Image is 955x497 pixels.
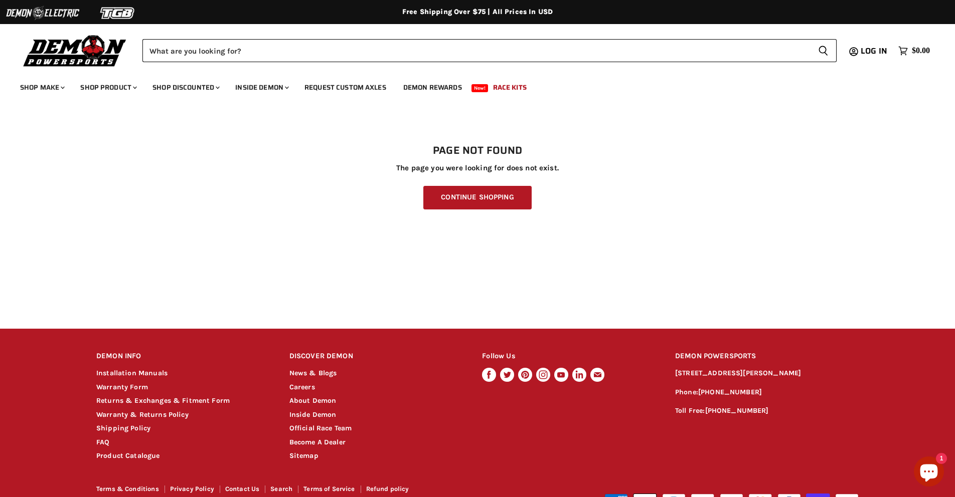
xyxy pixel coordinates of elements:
[96,396,230,405] a: Returns & Exchanges & Fitment Form
[96,485,479,496] nav: Footer
[911,456,947,489] inbox-online-store-chat: Shopify online store chat
[675,405,859,417] p: Toll Free:
[289,438,346,446] a: Become A Dealer
[96,410,189,419] a: Warranty & Returns Policy
[289,410,337,419] a: Inside Demon
[96,145,859,157] h1: Page not found
[145,77,226,98] a: Shop Discounted
[289,396,337,405] a: About Demon
[96,369,168,377] a: Installation Manuals
[861,45,887,57] span: Log in
[289,424,352,432] a: Official Race Team
[289,369,337,377] a: News & Blogs
[5,4,80,23] img: Demon Electric Logo 2
[96,438,109,446] a: FAQ
[810,39,837,62] button: Search
[96,424,150,432] a: Shipping Policy
[303,485,355,492] a: Terms of Service
[705,406,769,415] a: [PHONE_NUMBER]
[366,485,409,492] a: Refund policy
[698,388,762,396] a: [PHONE_NUMBER]
[13,73,927,98] ul: Main menu
[96,485,159,492] a: Terms & Conditions
[96,451,160,460] a: Product Catalogue
[96,383,148,391] a: Warranty Form
[225,485,260,492] a: Contact Us
[893,44,935,58] a: $0.00
[482,345,656,368] h2: Follow Us
[20,33,130,68] img: Demon Powersports
[675,387,859,398] p: Phone:
[13,77,71,98] a: Shop Make
[423,186,531,209] a: Continue Shopping
[289,345,463,368] h2: DISCOVER DEMON
[912,46,930,56] span: $0.00
[73,77,143,98] a: Shop Product
[471,84,489,92] span: New!
[142,39,810,62] input: Search
[675,345,859,368] h2: DEMON POWERSPORTS
[228,77,295,98] a: Inside Demon
[270,485,292,492] a: Search
[80,4,155,23] img: TGB Logo 2
[289,451,319,460] a: Sitemap
[76,8,879,17] div: Free Shipping Over $75 | All Prices In USD
[96,345,270,368] h2: DEMON INFO
[142,39,837,62] form: Product
[289,383,315,391] a: Careers
[856,47,893,56] a: Log in
[170,485,214,492] a: Privacy Policy
[675,368,859,379] p: [STREET_ADDRESS][PERSON_NAME]
[96,164,859,172] p: The page you were looking for does not exist.
[486,77,534,98] a: Race Kits
[396,77,469,98] a: Demon Rewards
[297,77,394,98] a: Request Custom Axles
